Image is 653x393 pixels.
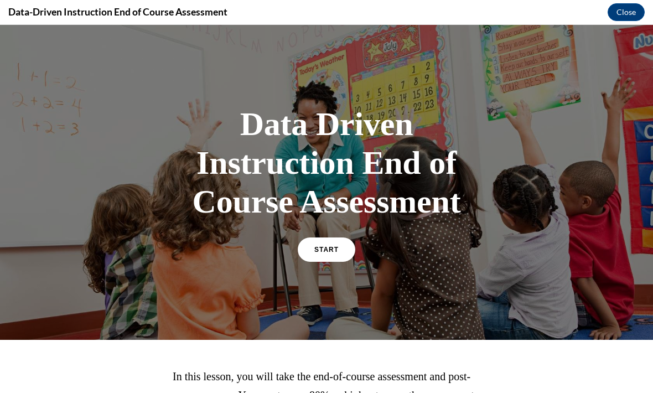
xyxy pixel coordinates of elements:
a: START [298,213,355,237]
span: START [314,221,339,229]
button: Close [608,3,645,21]
h1: Data Driven Instruction End of Course Assessment [160,80,493,196]
h4: Data-Driven Instruction End of Course Assessment [8,5,227,19]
